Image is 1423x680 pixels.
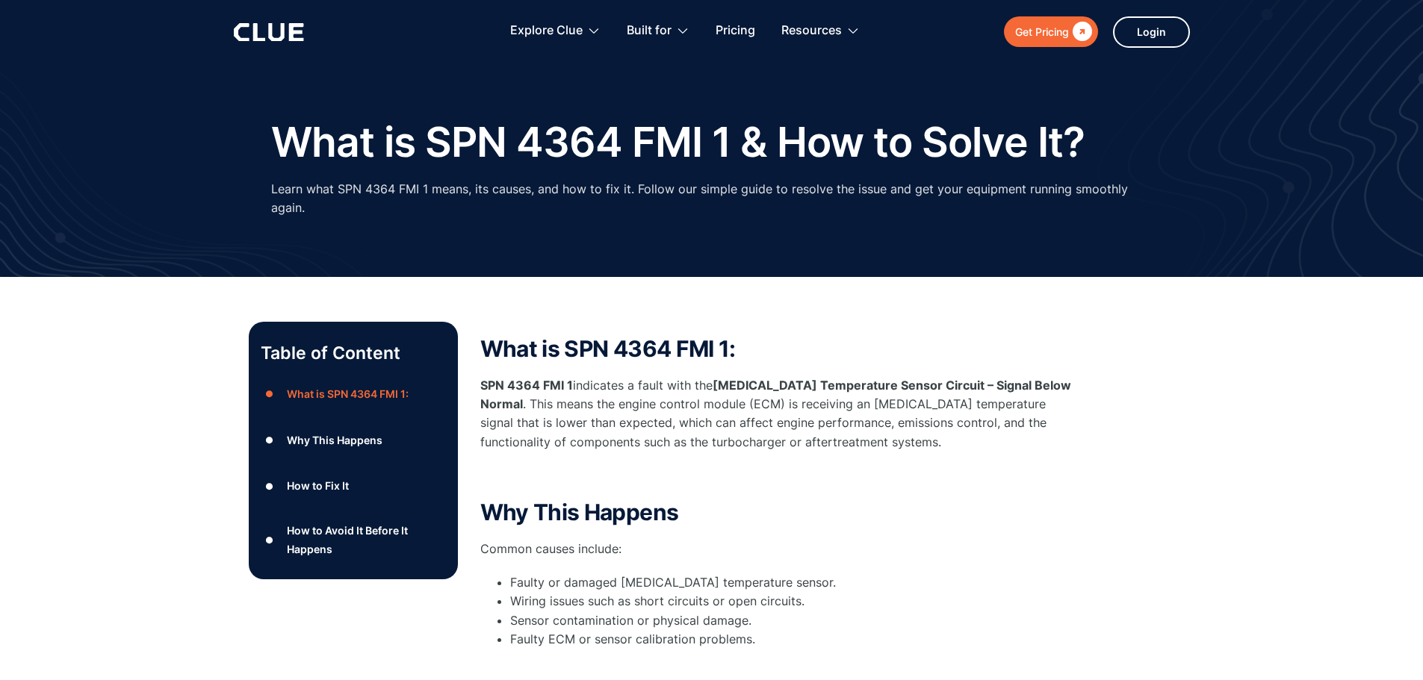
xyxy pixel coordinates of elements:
[261,341,446,365] p: Table of Content
[1015,22,1069,41] div: Get Pricing
[480,656,1078,675] p: ‍
[261,521,446,558] a: ●How to Avoid It Before It Happens
[480,499,679,525] strong: Why This Happens
[510,592,1078,611] li: Wiring issues such as short circuits or open circuits.
[287,521,445,558] div: How to Avoid It Before It Happens
[510,630,1078,649] li: Faulty ECM or sensor calibration problems.
[287,476,349,495] div: How to Fix It
[261,475,446,497] a: ●How to Fix It
[261,528,279,551] div: ●
[1004,16,1098,47] a: Get Pricing
[1113,16,1190,48] a: Login
[781,7,842,54] div: Resources
[287,431,382,449] div: Why This Happens
[480,376,1078,452] p: indicates a fault with the . This means the engine control module (ECM) is receiving an [MEDICAL_...
[480,378,573,393] strong: SPN 4364 FMI 1
[261,383,446,405] a: ●What is SPN 4364 FMI 1:
[510,573,1078,592] li: Faulty or damaged [MEDICAL_DATA] temperature sensor.
[261,429,446,452] a: ●Why This Happens
[480,540,1078,558] p: Common causes include:
[271,180,1153,217] p: Learn what SPN 4364 FMI 1 means, its causes, and how to fix it. Follow our simple guide to resolv...
[716,7,755,54] a: Pricing
[510,611,1078,630] li: Sensor contamination or physical damage.
[1069,22,1092,41] div: 
[271,119,1085,165] h1: What is SPN 4364 FMI 1 & How to Solve It?
[781,7,860,54] div: Resources
[261,429,279,452] div: ●
[510,7,601,54] div: Explore Clue
[480,467,1078,485] p: ‍
[480,335,736,362] strong: What is SPN 4364 FMI 1:
[261,383,279,405] div: ●
[627,7,672,54] div: Built for
[261,475,279,497] div: ●
[480,378,1071,411] strong: [MEDICAL_DATA] Temperature Sensor Circuit – Signal Below Normal
[510,7,583,54] div: Explore Clue
[287,384,409,403] div: What is SPN 4364 FMI 1:
[627,7,689,54] div: Built for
